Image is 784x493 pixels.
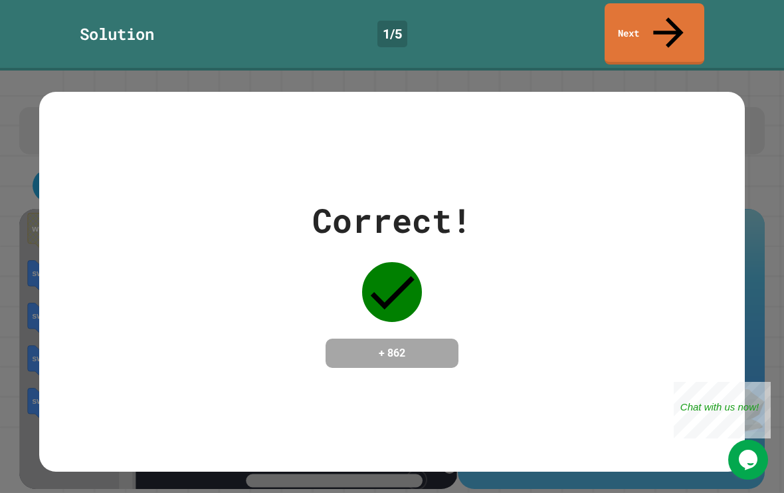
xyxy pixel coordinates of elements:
[728,440,771,480] iframe: chat widget
[339,345,445,361] h4: + 862
[605,3,704,65] a: Next
[377,21,407,47] div: 1 / 5
[674,382,771,438] iframe: chat widget
[312,196,472,246] div: Correct!
[80,22,154,46] div: Solution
